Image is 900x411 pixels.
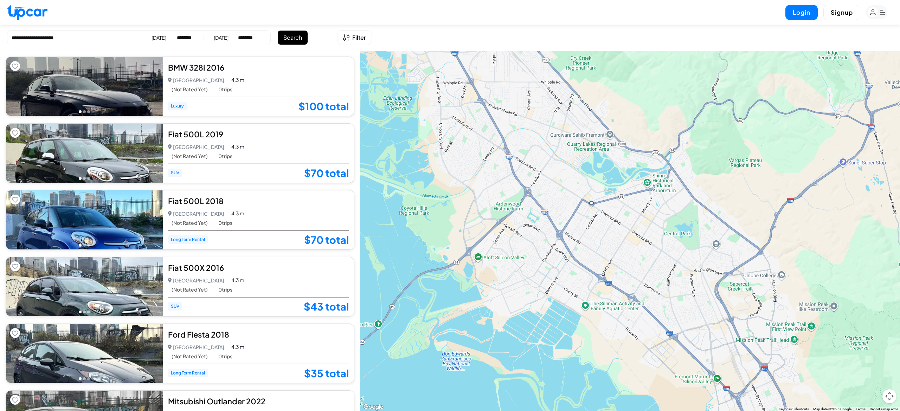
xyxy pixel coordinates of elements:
[6,57,163,116] img: Car Image
[6,324,163,383] img: Car Image
[168,75,225,85] p: [GEOGRAPHIC_DATA]
[152,34,166,41] div: [DATE]
[172,153,208,159] span: (Not Rated Yet)
[337,30,372,45] button: Open filters
[218,220,232,226] span: 0 trips
[10,128,20,138] button: Add to favorites
[168,142,225,152] p: [GEOGRAPHIC_DATA]
[231,143,245,150] span: 4.3 mi
[278,31,308,45] button: Search
[168,62,349,73] div: BMW 328i 2016
[172,220,208,226] span: (Not Rated Yet)
[785,5,818,20] button: Login
[79,311,82,313] button: Go to photo 1
[10,195,20,204] button: Add to favorites
[168,169,182,177] span: SUV
[10,395,20,405] button: Add to favorites
[856,407,866,411] a: Terms (opens in new tab)
[87,244,90,247] button: Go to photo 3
[168,302,182,311] span: SUV
[6,257,163,316] img: Car Image
[172,353,208,359] span: (Not Rated Yet)
[87,311,90,313] button: Go to photo 3
[168,196,349,206] div: Fiat 500L 2018
[168,329,349,340] div: Ford Fiesta 2018
[231,210,245,217] span: 4.3 mi
[168,275,225,285] p: [GEOGRAPHIC_DATA]
[172,86,208,92] span: (Not Rated Yet)
[218,353,232,359] span: 0 trips
[168,129,349,139] div: Fiat 500L 2019
[6,124,163,183] img: Car Image
[231,343,245,351] span: 4.3 mi
[79,110,82,113] button: Go to photo 1
[882,389,896,403] button: Map camera controls
[823,5,860,20] button: Signup
[87,110,90,113] button: Go to photo 3
[304,302,349,311] a: $43 total
[304,235,349,244] a: $70 total
[83,110,86,113] button: Go to photo 2
[304,368,349,378] a: $35 total
[10,261,20,271] button: Add to favorites
[87,377,90,380] button: Go to photo 3
[304,168,349,177] a: $70 total
[168,342,225,352] p: [GEOGRAPHIC_DATA]
[172,287,208,293] span: (Not Rated Yet)
[218,287,232,293] span: 0 trips
[870,407,898,411] a: Report a map error
[352,33,366,42] span: Filter
[79,244,82,247] button: Go to photo 1
[813,407,851,411] span: Map data ©2025 Google
[83,244,86,247] button: Go to photo 2
[218,86,232,92] span: 0 trips
[231,76,245,84] span: 4.3 mi
[79,377,82,380] button: Go to photo 1
[168,102,187,110] span: Luxury
[218,153,232,159] span: 0 trips
[7,5,47,20] img: Upcar Logo
[168,235,208,244] span: Long Term Rental
[10,61,20,71] button: Add to favorites
[231,276,245,284] span: 4.3 mi
[10,328,20,338] button: Add to favorites
[83,311,86,313] button: Go to photo 2
[87,177,90,180] button: Go to photo 3
[168,209,225,218] p: [GEOGRAPHIC_DATA]
[298,102,349,111] a: $100 total
[168,262,349,273] div: Fiat 500X 2016
[79,177,82,180] button: Go to photo 1
[214,34,229,41] div: [DATE]
[83,177,86,180] button: Go to photo 2
[168,396,349,406] div: Mitsubishi Outlander 2022
[83,377,86,380] button: Go to photo 2
[168,369,208,377] span: Long Term Rental
[6,190,163,249] img: Car Image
